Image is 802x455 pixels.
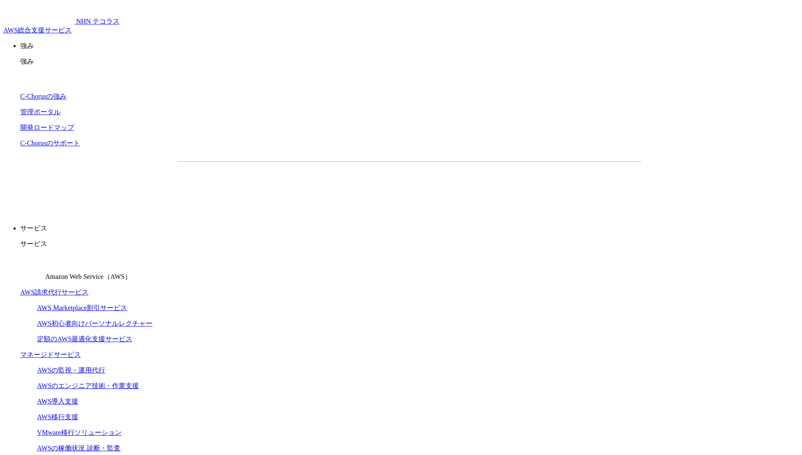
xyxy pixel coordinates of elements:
[20,255,44,279] img: Amazon Web Service（AWS）
[45,273,131,280] span: Amazon Web Service（AWS）
[20,93,67,100] a: C-Chorusの強み
[3,18,120,34] a: AWS総合支援サービス C-Chorus NHN テコラスAWS総合支援サービス
[20,42,799,51] p: 強み
[20,57,799,66] p: 強み
[37,382,139,389] a: AWSのエンジニア技術・作業支援
[20,289,88,296] a: AWS請求代行サービス
[20,224,799,233] p: サービス
[37,304,127,311] a: AWS Marketplace割引サービス
[20,124,74,131] a: 開発ロードマップ
[20,351,81,358] a: マネージドサービス
[414,175,549,196] a: まずは相談する
[37,335,132,343] a: 定額のAWS最適化支援サービス
[37,444,120,452] a: AWSの稼働状況 診断・監査
[20,139,80,147] a: C-Chorusのサポート
[37,413,78,420] a: AWS移行支援
[37,429,122,436] a: VMware移行ソリューション
[37,398,78,405] a: AWS導入支援
[20,240,799,249] p: サービス
[37,367,105,374] a: AWSの監視・運用代行
[37,320,152,327] a: AWS初心者向けパーソナルレクチャー
[20,108,61,115] a: 管理ポータル
[270,175,405,196] a: 資料を請求する
[3,3,75,24] img: AWS総合支援サービス C-Chorus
